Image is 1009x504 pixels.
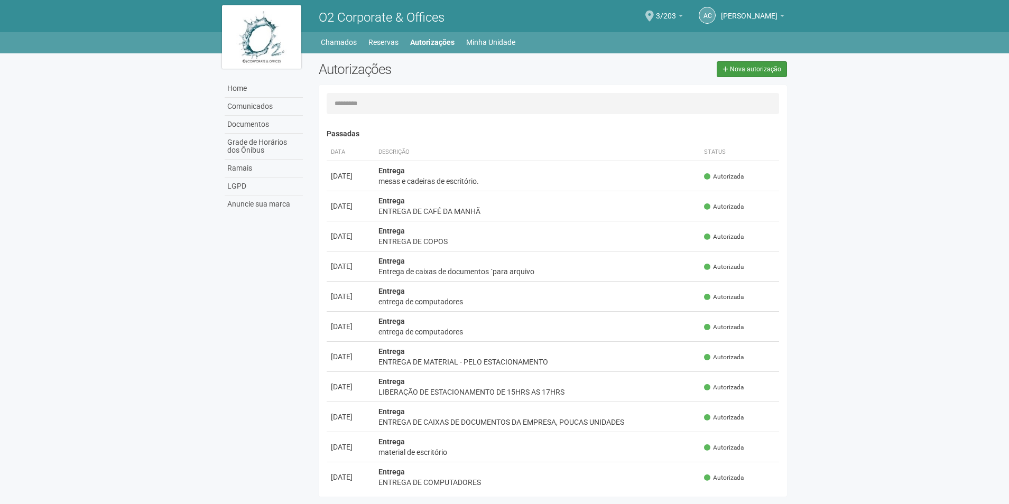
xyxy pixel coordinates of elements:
h2: Autorizações [319,61,545,77]
div: Entrega de caixas de documentos ´para arquivo [378,266,696,277]
a: Anuncie sua marca [225,195,303,213]
a: Chamados [321,35,357,50]
a: LGPD [225,178,303,195]
th: Data [327,144,374,161]
span: Autorizada [704,232,744,241]
strong: Entrega [378,197,405,205]
a: Home [225,80,303,98]
a: Documentos [225,116,303,134]
div: ENTREGA DE MATERIAL - PELO ESTACIONAMENTO [378,357,696,367]
strong: Entrega [378,227,405,235]
a: Nova autorização [717,61,787,77]
div: LIBERAÇÃO DE ESTACIONAMENTO DE 15HRS AS 17HRS [378,387,696,397]
div: [DATE] [331,171,370,181]
span: Autorizada [704,413,744,422]
span: O2 Corporate & Offices [319,10,445,25]
span: Autorizada [704,202,744,211]
a: Minha Unidade [466,35,515,50]
strong: Entrega [378,317,405,325]
span: Autorizada [704,383,744,392]
strong: Entrega [378,166,405,175]
strong: Entrega [378,287,405,295]
a: 3/203 [656,13,683,22]
span: Autorizada [704,323,744,332]
div: entrega de computadores [378,296,696,307]
span: Autorizada [704,293,744,302]
div: [DATE] [331,291,370,302]
a: [PERSON_NAME] [721,13,784,22]
a: Reservas [368,35,399,50]
h4: Passadas [327,130,780,138]
div: entrega de computadores [378,326,696,337]
div: [DATE] [331,381,370,392]
strong: Entrega [378,347,405,356]
a: Grade de Horários dos Ônibus [225,134,303,160]
span: Amanda Cristina Sampaio Almeida [721,2,777,20]
strong: Entrega [378,257,405,265]
div: material de escritório [378,447,696,458]
img: logo.jpg [222,5,301,69]
a: AC [699,7,716,24]
div: ENTREGA DE COPOS [378,236,696,247]
a: Comunicados [225,98,303,116]
span: Autorizada [704,263,744,272]
strong: Entrega [378,468,405,476]
div: ENTREGA DE CAIXAS DE DOCUMENTOS DA EMPRESA, POUCAS UNIDADES [378,417,696,427]
div: [DATE] [331,351,370,362]
a: Autorizações [410,35,455,50]
div: [DATE] [331,201,370,211]
div: [DATE] [331,261,370,272]
span: Autorizada [704,473,744,482]
span: 3/203 [656,2,676,20]
span: Autorizada [704,443,744,452]
div: [DATE] [331,472,370,482]
div: [DATE] [331,321,370,332]
strong: Entrega [378,407,405,416]
span: Autorizada [704,353,744,362]
th: Descrição [374,144,700,161]
span: Autorizada [704,172,744,181]
div: [DATE] [331,412,370,422]
strong: Entrega [378,437,405,446]
div: ENTREGA DE COMPUTADORES [378,477,696,488]
a: Ramais [225,160,303,178]
div: mesas e cadeiras de escritório. [378,176,696,186]
th: Status [700,144,779,161]
div: [DATE] [331,442,370,452]
div: [DATE] [331,231,370,241]
span: Nova autorização [730,66,781,73]
strong: Entrega [378,377,405,386]
div: ENTREGA DE CAFÉ DA MANHÃ [378,206,696,217]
